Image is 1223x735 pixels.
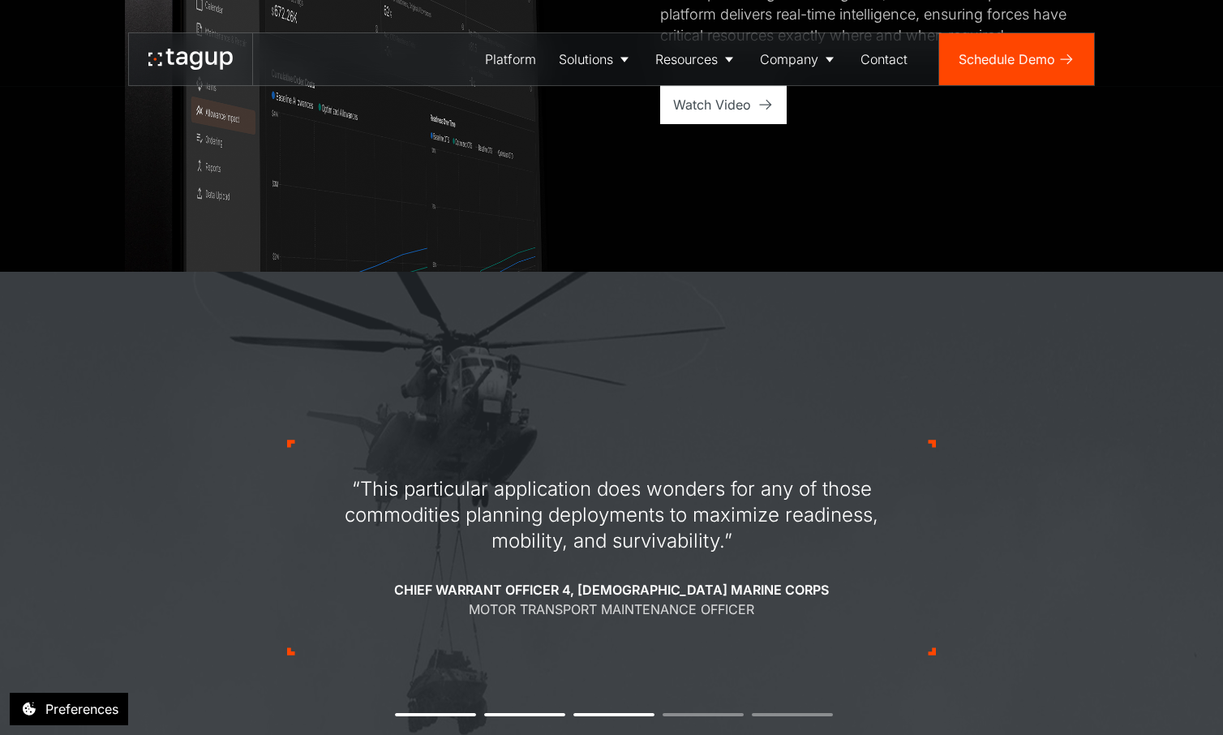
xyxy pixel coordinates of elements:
div: Motor Transport Maintenance Officer [469,600,754,619]
div: Solutions [559,49,613,69]
div: Contact [860,49,908,69]
div: Platform [485,49,536,69]
a: Platform [474,33,547,85]
a: Schedule Demo [939,33,1094,85]
button: 3 of 5 [573,713,654,716]
a: Company [749,33,849,85]
div: Resources [655,49,718,69]
a: Resources [644,33,749,85]
div: Chief Warrant Officer 4, [DEMOGRAPHIC_DATA] Marine Corps [394,580,829,600]
div: Watch Video [673,95,751,114]
button: 1 of 5 [395,713,476,716]
a: Solutions [547,33,644,85]
div: Company [760,49,818,69]
div: “This particular application does wonders for any of those commodities planning deployments to ma... [307,476,916,554]
button: 2 of 5 [484,713,565,716]
a: Contact [849,33,919,85]
div: Schedule Demo [959,49,1055,69]
div: Preferences [45,699,118,719]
